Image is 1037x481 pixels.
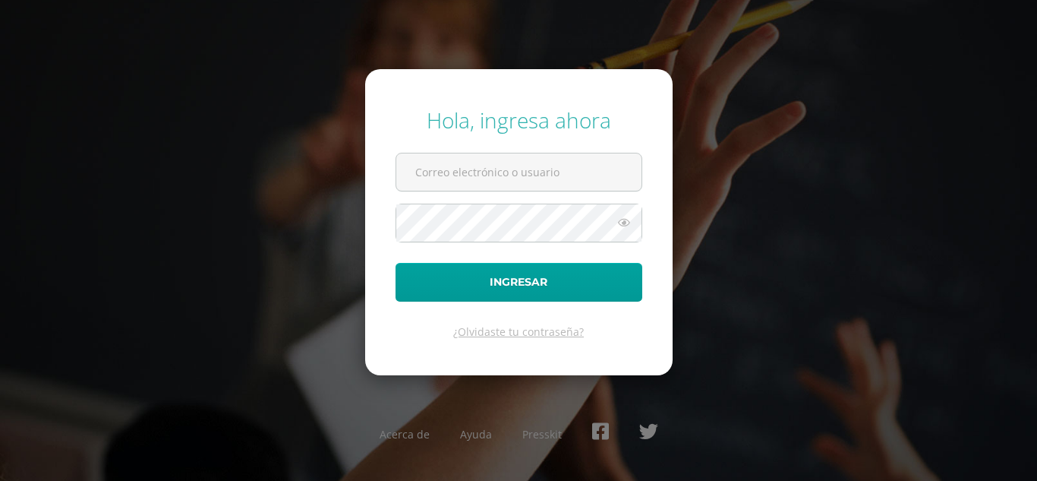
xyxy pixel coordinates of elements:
[453,324,584,339] a: ¿Olvidaste tu contraseña?
[380,427,430,441] a: Acerca de
[396,106,642,134] div: Hola, ingresa ahora
[522,427,562,441] a: Presskit
[460,427,492,441] a: Ayuda
[396,153,641,191] input: Correo electrónico o usuario
[396,263,642,302] button: Ingresar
